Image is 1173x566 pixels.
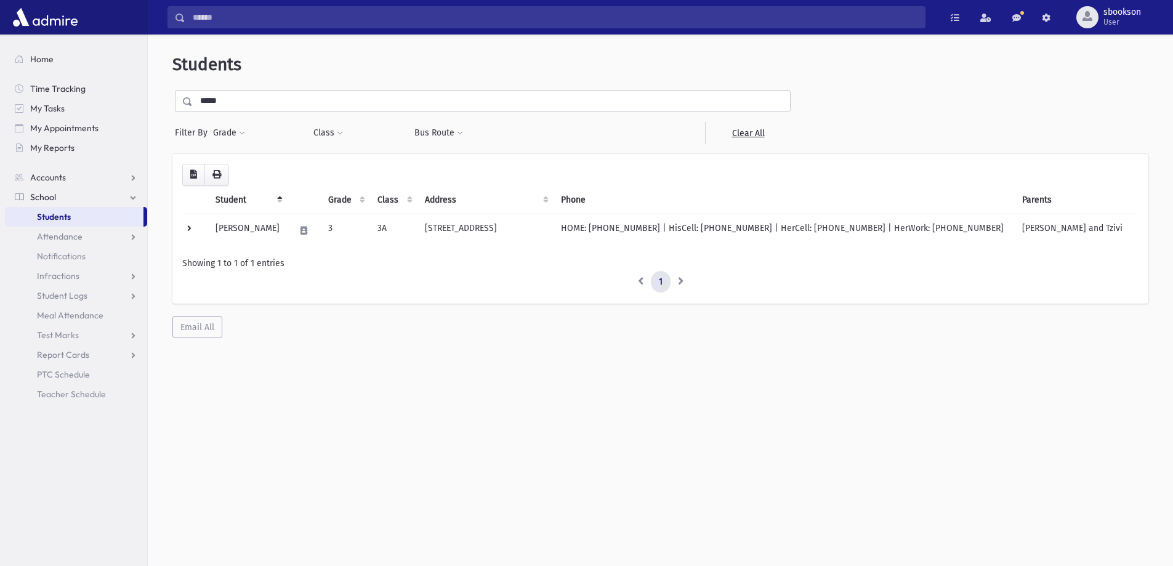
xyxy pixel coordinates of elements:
th: Parents [1015,186,1139,214]
a: My Tasks [5,99,147,118]
a: Notifications [5,246,147,266]
button: Email All [172,316,222,338]
span: PTC Schedule [37,369,90,380]
span: My Tasks [30,103,65,114]
td: [STREET_ADDRESS] [417,214,554,247]
a: Infractions [5,266,147,286]
a: Meal Attendance [5,305,147,325]
span: Students [172,54,241,75]
a: Clear All [705,122,791,144]
span: Infractions [37,270,79,281]
button: Class [313,122,344,144]
span: Home [30,54,54,65]
th: Grade: activate to sort column ascending [321,186,371,214]
div: Showing 1 to 1 of 1 entries [182,257,1139,270]
a: Accounts [5,168,147,187]
a: Report Cards [5,345,147,365]
span: Notifications [37,251,86,262]
span: Accounts [30,172,66,183]
a: Teacher Schedule [5,384,147,404]
a: My Reports [5,138,147,158]
th: Address: activate to sort column ascending [417,186,554,214]
a: Attendance [5,227,147,246]
a: My Appointments [5,118,147,138]
button: Bus Route [414,122,464,144]
span: sbookson [1103,7,1141,17]
th: Student: activate to sort column descending [208,186,288,214]
button: CSV [182,164,205,186]
a: Time Tracking [5,79,147,99]
a: Test Marks [5,325,147,345]
th: Class: activate to sort column ascending [370,186,417,214]
img: AdmirePro [10,5,81,30]
td: 3 [321,214,371,247]
span: Teacher Schedule [37,389,106,400]
input: Search [185,6,925,28]
a: Student Logs [5,286,147,305]
span: Time Tracking [30,83,86,94]
td: [PERSON_NAME] and Tzivi [1015,214,1139,247]
th: Phone [554,186,1014,214]
span: My Reports [30,142,75,153]
span: Meal Attendance [37,310,103,321]
span: Student Logs [37,290,87,301]
a: Students [5,207,143,227]
a: PTC Schedule [5,365,147,384]
a: Home [5,49,147,69]
span: Report Cards [37,349,89,360]
span: Attendance [37,231,83,242]
a: 1 [651,271,671,293]
button: Print [204,164,229,186]
span: Test Marks [37,329,79,341]
span: School [30,192,56,203]
span: User [1103,17,1141,27]
span: My Appointments [30,123,99,134]
td: HOME: [PHONE_NUMBER] | HisCell: [PHONE_NUMBER] | HerCell: [PHONE_NUMBER] | HerWork: [PHONE_NUMBER] [554,214,1014,247]
span: Filter By [175,126,212,139]
td: 3A [370,214,417,247]
button: Grade [212,122,246,144]
td: [PERSON_NAME] [208,214,288,247]
span: Students [37,211,71,222]
a: School [5,187,147,207]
